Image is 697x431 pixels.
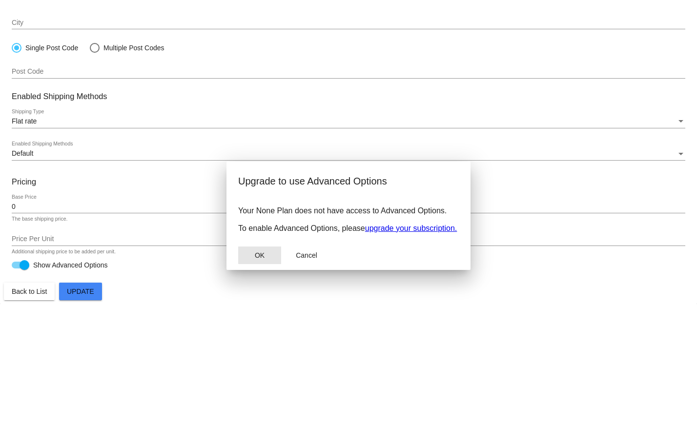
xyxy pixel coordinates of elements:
[12,177,685,186] h3: Pricing
[12,117,37,125] span: Flat rate
[238,173,459,189] h2: Upgrade to use Advanced Options
[12,249,116,255] div: Additional shipping price to be added per unit.
[12,92,685,101] h3: Enabled Shipping Methods
[296,251,317,259] span: Cancel
[255,251,265,259] span: OK
[285,246,328,264] button: Close dialog
[12,150,685,158] mat-select: Enabled Shipping Methods
[12,203,685,211] input: Base Price
[12,287,47,295] span: Back to List
[100,44,164,52] div: Multiple Post Codes
[67,287,94,295] span: Update
[12,68,685,76] input: Post Code
[21,44,78,52] div: Single Post Code
[12,118,685,125] mat-select: Shipping Type
[12,19,685,27] input: City
[12,216,67,222] div: The base shipping price.
[238,246,281,264] button: Close dialog
[12,149,33,157] span: Default
[365,224,457,232] a: upgrade your subscription.
[12,235,685,243] input: Price Per Unit
[238,206,459,233] p: Your None Plan does not have access to Advanced Options. To enable Advanced Options, please
[33,260,108,270] span: Show Advanced Options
